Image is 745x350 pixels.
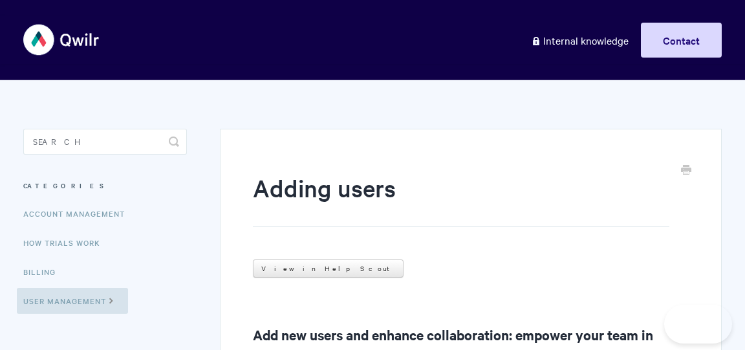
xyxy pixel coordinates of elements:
a: Contact [641,23,722,58]
a: User Management [17,288,128,314]
iframe: Toggle Customer Support [664,305,732,344]
a: View in Help Scout [253,259,404,278]
a: Internal knowledge [521,23,638,58]
h3: Categories [23,174,187,197]
a: Print this Article [681,164,691,178]
h1: Adding users [253,171,669,227]
input: Search [23,129,187,155]
a: How Trials Work [23,230,110,256]
a: Account Management [23,201,135,226]
a: Billing [23,259,65,285]
img: Qwilr Help Center [23,16,100,64]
